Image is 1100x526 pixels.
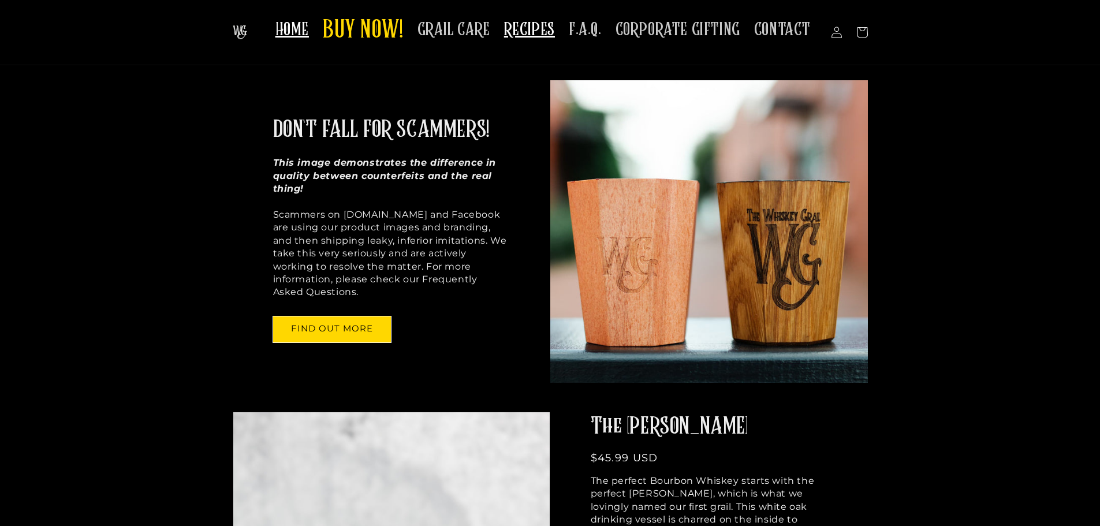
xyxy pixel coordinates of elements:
a: GRAIL CARE [411,12,497,48]
span: HOME [275,18,309,41]
a: FIND OUT MORE [273,316,391,342]
a: CORPORATE GIFTING [609,12,747,48]
span: RECIPES [504,18,555,41]
h2: The [PERSON_NAME] [591,412,827,442]
p: Scammers on [DOMAIN_NAME] and Facebook are using our product images and branding, and then shippi... [273,156,510,299]
a: BUY NOW! [316,8,411,54]
span: $45.99 USD [591,452,658,464]
span: CONTACT [754,18,811,41]
a: RECIPES [497,12,562,48]
span: BUY NOW! [323,15,404,47]
a: HOME [269,12,316,48]
span: CORPORATE GIFTING [616,18,740,41]
a: CONTACT [747,12,818,48]
span: F.A.Q. [569,18,602,41]
strong: This image demonstrates the difference in quality between counterfeits and the real thing! [273,157,497,194]
h2: DON'T FALL FOR SCAMMERS! [273,115,490,145]
span: GRAIL CARE [417,18,490,41]
a: F.A.Q. [562,12,609,48]
img: The Whiskey Grail [233,25,247,39]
